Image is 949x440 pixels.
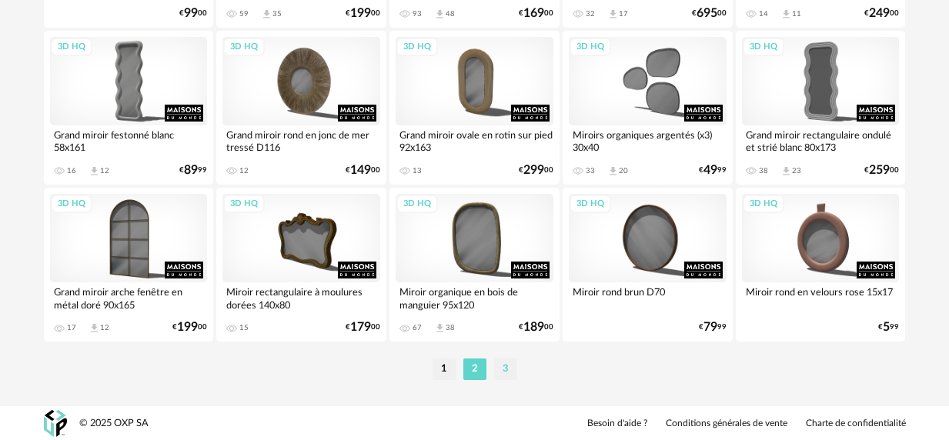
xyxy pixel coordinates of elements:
[67,166,76,175] div: 16
[864,165,899,175] div: € 00
[736,188,906,342] a: 3D HQ Miroir rond en velours rose 15x17 €599
[239,323,249,332] div: 15
[780,165,792,177] span: Download icon
[44,410,67,437] img: OXP
[792,9,801,18] div: 11
[607,165,619,177] span: Download icon
[172,322,207,332] div: € 00
[563,31,733,185] a: 3D HQ Miroirs organiques argentés (x3) 30x40 33 Download icon 20 €4999
[619,166,628,175] div: 20
[350,165,371,175] span: 149
[883,322,890,332] span: 5
[446,9,455,18] div: 48
[396,282,553,313] div: Miroir organique en bois de manguier 95x120
[396,125,553,156] div: Grand miroir ovale en rotin sur pied 92x163
[67,323,76,332] div: 17
[346,165,380,175] div: € 00
[184,8,198,18] span: 99
[806,418,906,430] a: Charte de confidentialité
[699,322,727,332] div: € 99
[346,8,380,18] div: € 00
[697,8,717,18] span: 695
[222,125,380,156] div: Grand miroir rond en jonc de mer tressé D116
[523,165,544,175] span: 299
[569,282,727,313] div: Miroir rond brun D70
[350,322,371,332] span: 179
[413,9,422,18] div: 93
[570,38,611,57] div: 3D HQ
[569,125,727,156] div: Miroirs organiques argentés (x3) 30x40
[736,31,906,185] a: 3D HQ Grand miroir rectangulaire ondulé et strié blanc 80x173 38 Download icon 23 €25900
[703,322,717,332] span: 79
[179,165,207,175] div: € 99
[44,188,214,342] a: 3D HQ Grand miroir arche fenêtre en métal doré 90x165 17 Download icon 12 €19900
[79,417,149,430] div: © 2025 OXP SA
[216,31,386,185] a: 3D HQ Grand miroir rond en jonc de mer tressé D116 12 €14900
[780,8,792,20] span: Download icon
[519,8,553,18] div: € 00
[389,188,560,342] a: 3D HQ Miroir organique en bois de manguier 95x120 67 Download icon 38 €18900
[563,188,733,342] a: 3D HQ Miroir rond brun D70 €7999
[759,166,768,175] div: 38
[587,418,647,430] a: Besoin d'aide ?
[433,358,456,380] li: 1
[494,358,517,380] li: 3
[223,195,265,214] div: 3D HQ
[51,38,92,57] div: 3D HQ
[878,322,899,332] div: € 99
[239,166,249,175] div: 12
[177,322,198,332] span: 199
[864,8,899,18] div: € 00
[699,165,727,175] div: € 99
[607,8,619,20] span: Download icon
[89,165,100,177] span: Download icon
[396,38,438,57] div: 3D HQ
[619,9,628,18] div: 17
[389,31,560,185] a: 3D HQ Grand miroir ovale en rotin sur pied 92x163 13 €29900
[89,322,100,334] span: Download icon
[50,125,208,156] div: Grand miroir festonné blanc 58x161
[869,8,890,18] span: 249
[44,31,214,185] a: 3D HQ Grand miroir festonné blanc 58x161 16 Download icon 12 €8999
[350,8,371,18] span: 199
[413,166,422,175] div: 13
[434,8,446,20] span: Download icon
[446,323,455,332] div: 38
[742,125,900,156] div: Grand miroir rectangulaire ondulé et strié blanc 80x173
[272,9,282,18] div: 35
[100,166,109,175] div: 12
[570,195,611,214] div: 3D HQ
[223,38,265,57] div: 3D HQ
[666,418,787,430] a: Conditions générales de vente
[759,9,768,18] div: 14
[100,323,109,332] div: 12
[50,282,208,313] div: Grand miroir arche fenêtre en métal doré 90x165
[519,165,553,175] div: € 00
[346,322,380,332] div: € 00
[216,188,386,342] a: 3D HQ Miroir rectangulaire à moulures dorées 140x80 15 €17900
[463,358,486,380] li: 2
[743,38,784,57] div: 3D HQ
[869,165,890,175] span: 259
[703,165,717,175] span: 49
[742,282,900,313] div: Miroir rond en velours rose 15x17
[413,323,422,332] div: 67
[434,322,446,334] span: Download icon
[743,195,784,214] div: 3D HQ
[523,322,544,332] span: 189
[184,165,198,175] span: 89
[586,9,595,18] div: 32
[261,8,272,20] span: Download icon
[692,8,727,18] div: € 00
[396,195,438,214] div: 3D HQ
[523,8,544,18] span: 169
[51,195,92,214] div: 3D HQ
[239,9,249,18] div: 59
[179,8,207,18] div: € 00
[222,282,380,313] div: Miroir rectangulaire à moulures dorées 140x80
[519,322,553,332] div: € 00
[586,166,595,175] div: 33
[792,166,801,175] div: 23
